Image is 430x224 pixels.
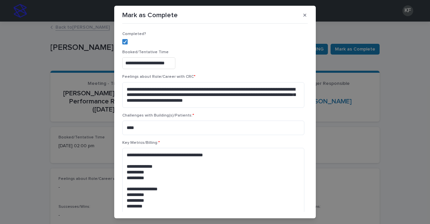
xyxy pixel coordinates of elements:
span: Feelings about Role/Career with CRC [122,75,196,79]
span: Booked/Tentative Time [122,50,169,54]
span: Completed? [122,32,146,36]
span: Key Metrics/Billing: [122,141,160,145]
span: Challenges with Building(s)/Patients: [122,114,194,118]
p: Mark as Complete [122,11,178,19]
